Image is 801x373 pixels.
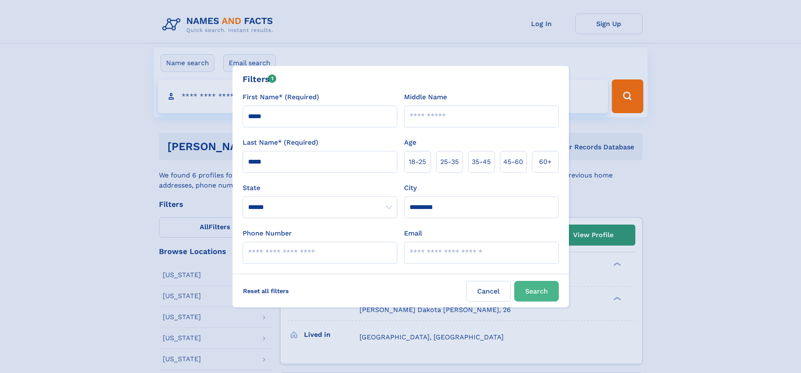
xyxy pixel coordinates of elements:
span: 45‑60 [503,157,523,167]
label: Email [404,228,422,238]
span: 35‑45 [472,157,491,167]
button: Search [514,281,559,302]
label: Reset all filters [238,281,294,301]
label: Middle Name [404,92,447,102]
label: Last Name* (Required) [243,138,318,148]
label: Phone Number [243,228,292,238]
label: City [404,183,417,193]
span: 25‑35 [440,157,459,167]
label: State [243,183,397,193]
span: 18‑25 [409,157,426,167]
label: Cancel [466,281,511,302]
label: First Name* (Required) [243,92,319,102]
span: 60+ [539,157,552,167]
label: Age [404,138,416,148]
div: Filters [243,73,277,85]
